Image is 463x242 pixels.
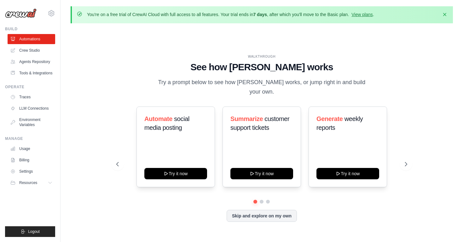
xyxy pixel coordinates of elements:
span: Logout [28,229,40,234]
strong: 7 days [253,12,267,17]
span: social media posting [144,115,189,131]
p: You're on a free trial of CrewAI Cloud with full access to all features. Your trial ends in , aft... [87,11,374,18]
div: Build [5,26,55,32]
button: Logout [5,226,55,237]
span: Generate [316,115,343,122]
a: Settings [8,166,55,176]
a: View plans [351,12,373,17]
span: customer support tickets [230,115,289,131]
button: Skip and explore on my own [227,210,297,222]
div: WALKTHROUGH [116,54,407,59]
div: Manage [5,136,55,141]
a: Environment Variables [8,115,55,130]
img: Logo [5,9,37,18]
span: Resources [19,180,37,185]
div: Operate [5,84,55,89]
p: Try a prompt below to see how [PERSON_NAME] works, or jump right in and build your own. [156,78,368,96]
h1: See how [PERSON_NAME] works [116,61,407,73]
button: Try it now [144,168,207,179]
a: Traces [8,92,55,102]
button: Resources [8,178,55,188]
a: Agents Repository [8,57,55,67]
a: Crew Studio [8,45,55,55]
span: Summarize [230,115,263,122]
button: Try it now [316,168,379,179]
span: weekly reports [316,115,363,131]
a: LLM Connections [8,103,55,113]
a: Usage [8,144,55,154]
span: Automate [144,115,172,122]
a: Automations [8,34,55,44]
a: Tools & Integrations [8,68,55,78]
a: Billing [8,155,55,165]
button: Try it now [230,168,293,179]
